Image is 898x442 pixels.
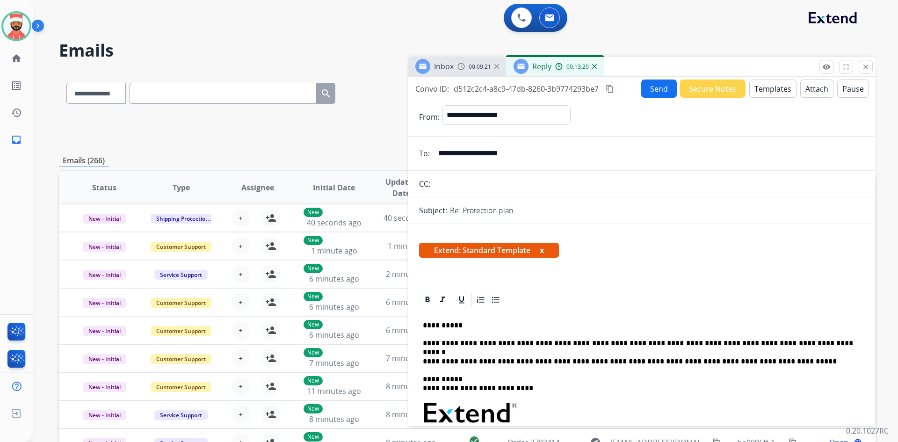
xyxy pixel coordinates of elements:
[455,293,469,307] div: Underline
[304,292,323,301] p: New
[11,107,22,118] mat-icon: history
[434,61,454,72] span: Inbox
[265,240,276,252] mat-icon: person_add
[239,381,243,392] span: +
[239,297,243,308] span: +
[232,349,250,368] button: +
[239,353,243,364] span: +
[232,377,250,396] button: +
[154,270,208,280] span: Service Support
[420,293,435,307] div: Bold
[11,80,22,91] mat-icon: list_alt
[380,176,423,199] span: Updated Date
[749,80,797,98] button: Templates
[232,293,250,312] button: +
[232,209,250,227] button: +
[386,381,436,391] span: 8 minutes ago
[566,63,589,71] span: 00:13:20
[309,358,359,368] span: 7 minutes ago
[309,274,359,284] span: 6 minutes ago
[384,213,438,223] span: 40 seconds ago
[388,241,434,251] span: 1 minute ago
[151,354,211,364] span: Customer Support
[800,80,833,98] button: Attach
[304,376,323,385] p: New
[173,182,190,193] span: Type
[454,84,599,94] span: d512c2c4-a8c9-47db-8260-3b9774293be7
[59,155,109,167] p: Emails (266)
[83,382,126,392] span: New - Initial
[151,326,211,336] span: Customer Support
[320,88,332,99] mat-icon: search
[304,320,323,329] p: New
[241,182,274,193] span: Assignee
[265,353,276,364] mat-icon: person_add
[489,293,503,307] div: Bullet List
[862,63,870,71] mat-icon: close
[386,353,436,363] span: 7 minutes ago
[83,354,126,364] span: New - Initial
[822,63,831,71] mat-icon: remove_red_eye
[239,268,243,280] span: +
[151,242,211,252] span: Customer Support
[307,386,361,396] span: 11 minutes ago
[309,330,359,340] span: 6 minutes ago
[419,178,430,189] p: CC:
[59,41,876,60] h2: Emails
[386,269,436,279] span: 2 minutes ago
[265,381,276,392] mat-icon: person_add
[239,212,243,224] span: +
[232,265,250,283] button: +
[239,409,243,420] span: +
[232,321,250,340] button: +
[435,293,449,307] div: Italic
[265,297,276,308] mat-icon: person_add
[419,148,430,159] p: To:
[309,414,359,424] span: 8 minutes ago
[83,298,126,308] span: New - Initial
[419,243,559,258] span: Extend: Standard Template
[239,240,243,252] span: +
[469,63,491,71] span: 00:09:21
[606,85,614,93] mat-icon: content_copy
[92,182,116,193] span: Status
[265,409,276,420] mat-icon: person_add
[309,302,359,312] span: 6 minutes ago
[154,410,208,420] span: Service Support
[837,80,869,98] button: Pause
[386,297,436,307] span: 6 minutes ago
[474,293,488,307] div: Ordered List
[83,214,126,224] span: New - Initial
[680,80,746,98] button: Secure Notes
[532,61,551,72] span: Reply
[265,212,276,224] mat-icon: person_add
[3,13,29,39] img: avatar
[304,208,323,217] p: New
[83,270,126,280] span: New - Initial
[83,326,126,336] span: New - Initial
[419,205,447,216] p: Subject:
[304,236,323,245] p: New
[265,325,276,336] mat-icon: person_add
[313,182,355,193] span: Initial Date
[415,83,449,94] p: Convo ID:
[232,237,250,255] button: +
[386,409,436,420] span: 8 minutes ago
[307,217,362,228] span: 40 seconds ago
[265,268,276,280] mat-icon: person_add
[304,264,323,273] p: New
[540,245,544,256] button: x
[11,53,22,64] mat-icon: home
[151,382,211,392] span: Customer Support
[419,111,440,123] p: From:
[239,325,243,336] span: +
[11,134,22,145] mat-icon: inbox
[842,63,850,71] mat-icon: fullscreen
[83,242,126,252] span: New - Initial
[311,246,357,256] span: 1 minute ago
[232,405,250,424] button: +
[450,205,513,216] p: Re: Protection plan
[304,404,323,413] p: New
[304,348,323,357] p: New
[641,80,677,98] button: Send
